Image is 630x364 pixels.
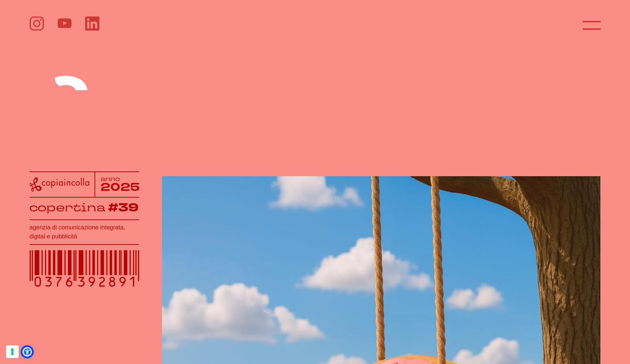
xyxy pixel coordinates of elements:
[6,345,19,358] button: Le tue preferenze relative al consenso per le tecnologie di tracciamento
[100,180,139,195] tspan: 2025
[108,200,138,216] tspan: #39
[22,347,32,357] a: Apri il menu di accessibilità
[29,200,105,215] tspan: copertina
[100,175,120,183] tspan: anno
[30,223,139,241] h1: agenzia di comunicazione integrata, digital e pubblicità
